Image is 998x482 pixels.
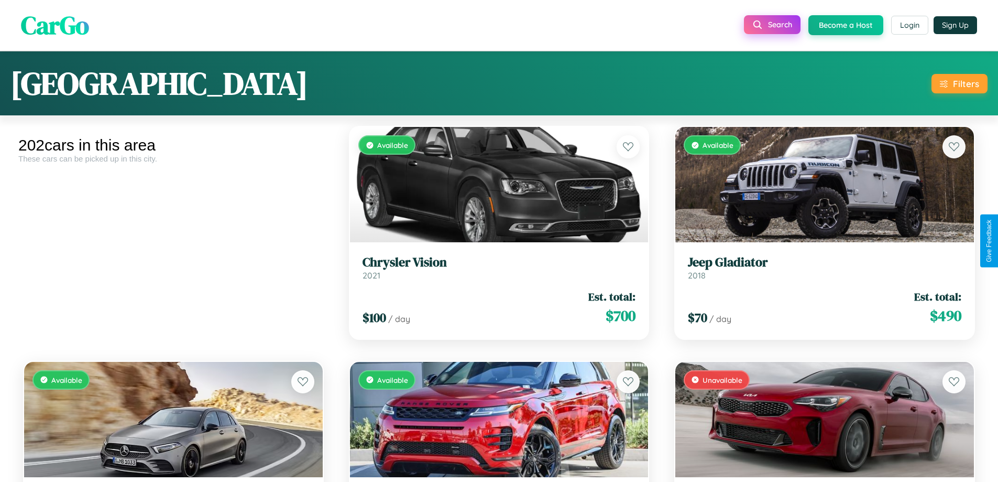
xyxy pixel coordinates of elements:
span: $ 70 [688,309,707,326]
button: Login [891,16,928,35]
span: Available [51,376,82,384]
button: Become a Host [808,15,883,35]
button: Search [744,15,800,34]
span: Unavailable [703,376,742,384]
span: 2021 [363,270,380,281]
span: Available [703,141,733,149]
button: Filters [931,74,988,93]
span: $ 100 [363,309,386,326]
span: Est. total: [914,289,961,304]
span: CarGo [21,8,89,42]
a: Chrysler Vision2021 [363,255,636,281]
span: Available [377,376,408,384]
span: Available [377,141,408,149]
a: Jeep Gladiator2018 [688,255,961,281]
span: Est. total: [588,289,635,304]
h3: Chrysler Vision [363,255,636,270]
span: / day [388,314,410,324]
div: 202 cars in this area [18,136,328,154]
span: 2018 [688,270,706,281]
span: $ 700 [606,305,635,326]
button: Sign Up [934,16,977,34]
span: $ 490 [930,305,961,326]
div: Give Feedback [985,220,993,262]
h3: Jeep Gladiator [688,255,961,270]
h1: [GEOGRAPHIC_DATA] [10,62,308,105]
span: / day [709,314,731,324]
div: These cars can be picked up in this city. [18,154,328,163]
div: Filters [953,78,979,89]
span: Search [768,20,792,29]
